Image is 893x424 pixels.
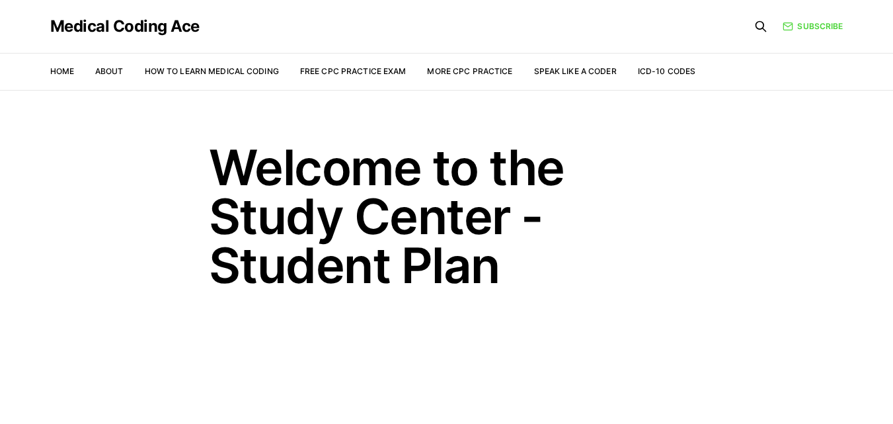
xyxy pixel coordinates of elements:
[300,66,407,76] a: Free CPC Practice Exam
[638,66,695,76] a: ICD-10 Codes
[50,66,74,76] a: Home
[209,143,685,290] h1: Welcome to the Study Center - Student Plan
[534,66,617,76] a: Speak Like a Coder
[145,66,279,76] a: How to Learn Medical Coding
[95,66,124,76] a: About
[783,21,843,32] a: Subscribe
[50,19,200,34] a: Medical Coding Ace
[427,66,512,76] a: More CPC Practice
